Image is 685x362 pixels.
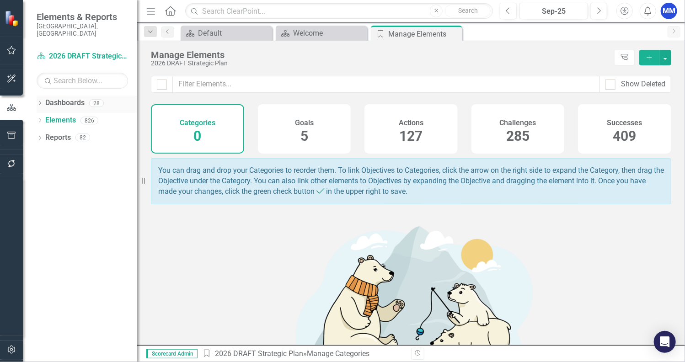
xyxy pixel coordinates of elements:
[151,60,610,67] div: 2026 DRAFT Strategic Plan
[613,128,637,144] span: 409
[295,119,314,127] h4: Goals
[198,27,270,39] div: Default
[654,331,676,353] div: Open Intercom Messenger
[500,119,536,127] h4: Challenges
[146,349,198,358] span: Scorecard Admin
[519,3,588,19] button: Sep-25
[399,128,423,144] span: 127
[45,133,71,143] a: Reports
[37,51,128,62] a: 2026 DRAFT Strategic Plan
[215,349,303,358] a: 2026 DRAFT Strategic Plan
[661,3,677,19] button: MM
[89,99,104,107] div: 28
[506,128,530,144] span: 285
[151,158,671,204] div: You can drag and drop your Categories to reorder them. To link Objectives to Categories, click th...
[399,119,423,127] h4: Actions
[458,7,478,14] span: Search
[388,28,460,40] div: Manage Elements
[621,79,665,90] div: Show Deleted
[37,22,128,37] small: [GEOGRAPHIC_DATA], [GEOGRAPHIC_DATA]
[293,27,365,39] div: Welcome
[45,98,85,108] a: Dashboards
[300,128,308,144] span: 5
[5,11,21,27] img: ClearPoint Strategy
[523,6,585,17] div: Sep-25
[151,50,610,60] div: Manage Elements
[193,128,201,144] span: 0
[278,27,365,39] a: Welcome
[45,115,76,126] a: Elements
[185,3,493,19] input: Search ClearPoint...
[37,73,128,89] input: Search Below...
[445,5,491,17] button: Search
[37,11,128,22] span: Elements & Reports
[80,117,98,124] div: 826
[180,119,215,127] h4: Categories
[172,76,600,93] input: Filter Elements...
[202,349,404,359] div: » Manage Categories
[183,27,270,39] a: Default
[75,134,90,142] div: 82
[607,119,642,127] h4: Successes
